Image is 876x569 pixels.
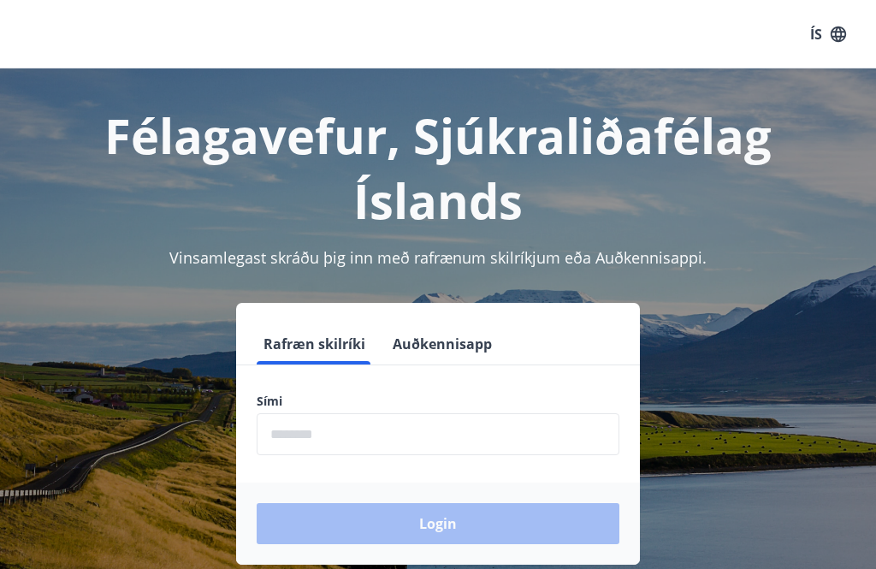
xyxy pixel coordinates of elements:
[257,393,619,410] label: Sími
[386,323,499,365] button: Auðkennisapp
[21,103,855,233] h1: Félagavefur, Sjúkraliðafélag Íslands
[801,19,855,50] button: ÍS
[169,247,707,268] span: Vinsamlegast skráðu þig inn með rafrænum skilríkjum eða Auðkennisappi.
[257,323,372,365] button: Rafræn skilríki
